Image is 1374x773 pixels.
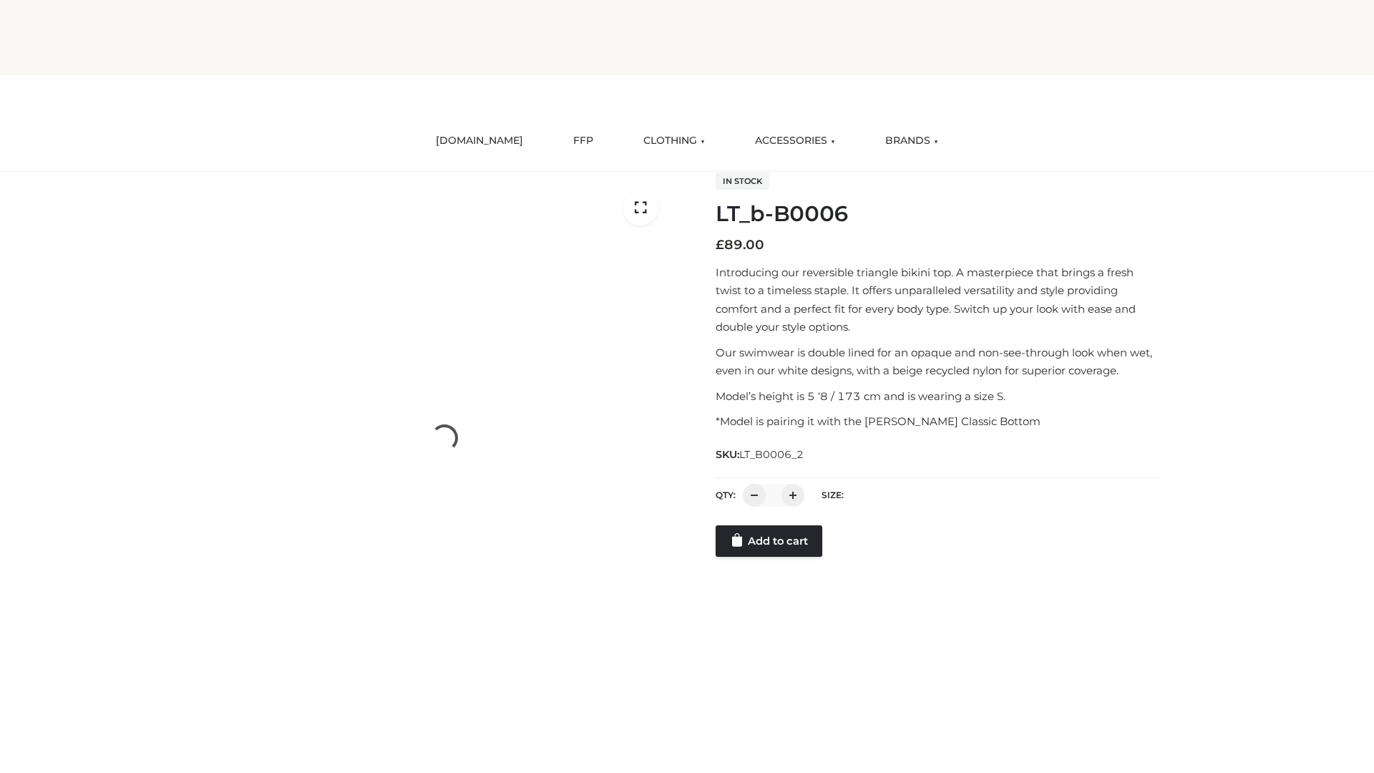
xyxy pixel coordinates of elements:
p: Model’s height is 5 ‘8 / 173 cm and is wearing a size S. [716,387,1161,406]
a: CLOTHING [633,125,716,157]
span: LT_B0006_2 [739,448,804,461]
span: £ [716,237,724,253]
label: QTY: [716,490,736,500]
span: SKU: [716,446,805,463]
a: BRANDS [874,125,949,157]
a: FFP [562,125,604,157]
a: Add to cart [716,525,822,557]
a: ACCESSORIES [744,125,846,157]
label: Size: [822,490,844,500]
p: Our swimwear is double lined for an opaque and non-see-through look when wet, even in our white d... [716,344,1161,380]
h1: LT_b-B0006 [716,201,1161,227]
p: *Model is pairing it with the [PERSON_NAME] Classic Bottom [716,412,1161,431]
a: [DOMAIN_NAME] [425,125,534,157]
p: Introducing our reversible triangle bikini top. A masterpiece that brings a fresh twist to a time... [716,263,1161,336]
span: In stock [716,172,769,190]
bdi: 89.00 [716,237,764,253]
